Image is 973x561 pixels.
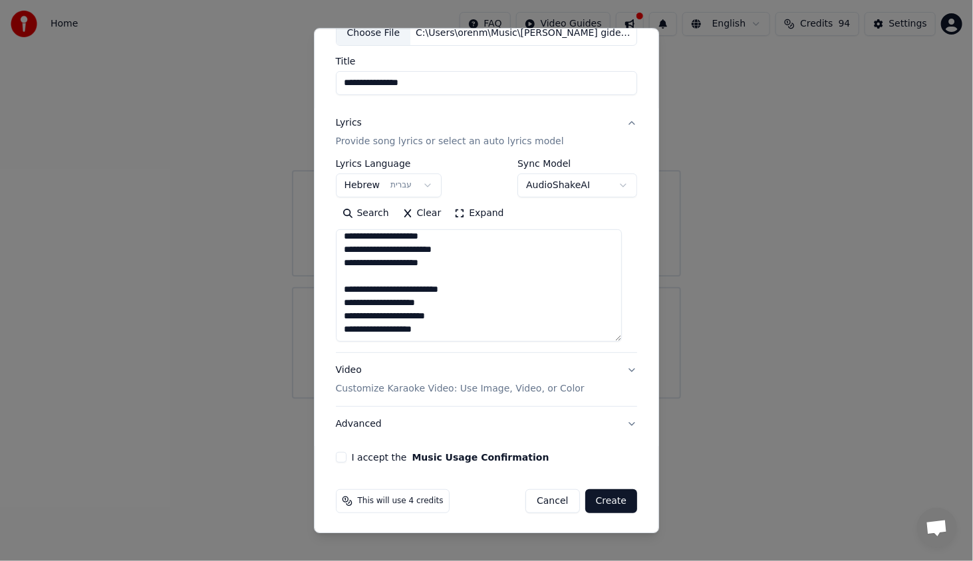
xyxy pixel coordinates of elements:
[337,21,411,45] div: Choose File
[336,106,638,159] button: LyricsProvide song lyrics or select an auto lyrics model
[448,203,510,224] button: Expand
[336,203,396,224] button: Search
[517,159,637,168] label: Sync Model
[336,116,362,130] div: Lyrics
[352,453,549,462] label: I accept the
[585,489,638,513] button: Create
[336,135,564,148] p: Provide song lyrics or select an auto lyrics model
[336,382,585,395] p: Customize Karaoke Video: Use Image, Video, or Color
[336,407,638,441] button: Advanced
[410,27,636,40] div: C:\Users\orenm\Music\[PERSON_NAME] gide.mp3
[336,159,442,168] label: Lyrics Language
[336,364,585,395] div: Video
[396,203,448,224] button: Clear
[358,496,444,506] span: This will use 4 credits
[336,159,638,352] div: LyricsProvide song lyrics or select an auto lyrics model
[336,56,638,66] label: Title
[336,353,638,406] button: VideoCustomize Karaoke Video: Use Image, Video, or Color
[525,489,579,513] button: Cancel
[412,453,549,462] button: I accept the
